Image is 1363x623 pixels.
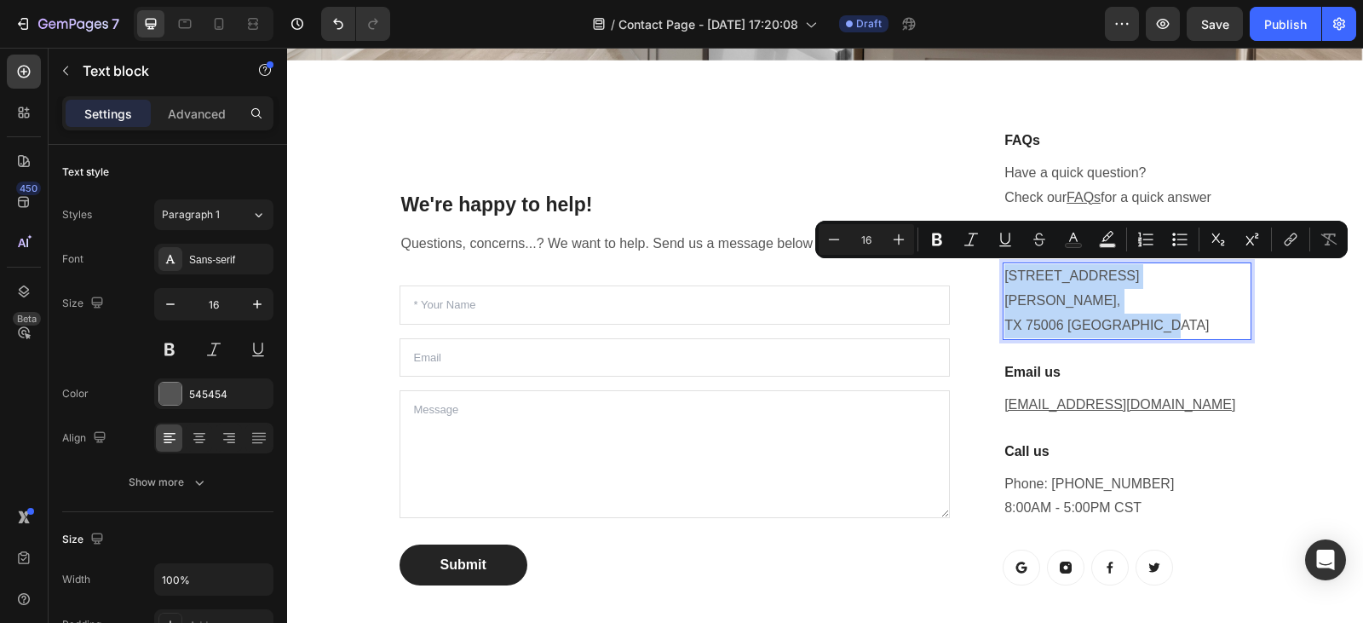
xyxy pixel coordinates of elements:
[62,427,110,450] div: Align
[1250,7,1321,41] button: Publish
[779,142,814,157] a: FAQs
[62,528,107,551] div: Size
[154,199,273,230] button: Paragraph 1
[717,349,948,364] a: [EMAIL_ADDRESS][DOMAIN_NAME]
[62,467,273,498] button: Show more
[7,7,127,41] button: 7
[189,252,269,268] div: Sans-serif
[1305,539,1346,580] div: Open Intercom Messenger
[717,394,962,414] p: Call us
[856,16,882,32] span: Draft
[168,105,226,123] p: Advanced
[717,113,962,163] p: Have a quick question? Check our for a quick answer
[62,386,89,401] div: Color
[62,164,109,180] div: Text style
[611,15,615,33] span: /
[815,221,1348,258] div: Editor contextual toolbar
[83,61,227,81] p: Text block
[62,207,92,222] div: Styles
[112,14,119,34] p: 7
[1187,7,1243,41] button: Save
[717,83,962,103] p: FAQs
[618,15,798,33] span: Contact Page - [DATE] 17:20:08
[16,182,41,195] div: 450
[189,387,269,402] div: 545454
[717,186,962,206] p: Office
[1264,15,1307,33] div: Publish
[62,251,83,267] div: Font
[162,207,220,222] span: Paragraph 1
[717,216,962,290] p: [STREET_ADDRESS][PERSON_NAME], TX 75006 [GEOGRAPHIC_DATA]
[287,48,1363,623] iframe: Design area
[62,292,107,315] div: Size
[84,105,132,123] p: Settings
[129,474,208,491] div: Show more
[62,572,90,587] div: Width
[716,215,963,291] div: Rich Text Editor. Editing area: main
[717,424,962,474] p: Phone: [PHONE_NUMBER] 8:00AM - 5:00PM CST
[13,312,41,326] div: Beta
[155,564,273,595] input: Auto
[321,7,390,41] div: Undo/Redo
[1201,17,1229,32] span: Save
[717,314,962,335] p: Email us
